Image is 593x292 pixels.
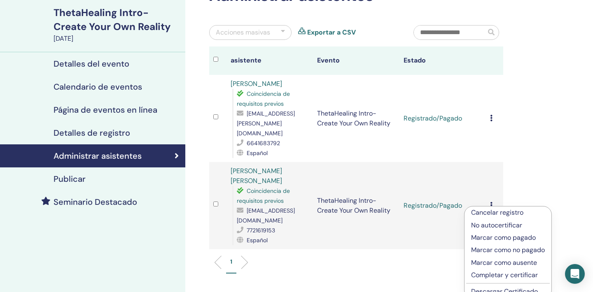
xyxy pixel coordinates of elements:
[54,6,180,34] div: ThetaHealing Intro- Create Your Own Reality
[237,187,290,204] span: Coincidencia de requisitos previos
[49,6,185,44] a: ThetaHealing Intro- Create Your Own Reality[DATE]
[471,220,545,230] p: No autocertificar
[471,208,545,218] p: Cancelar registro
[247,236,268,244] span: Español
[226,46,313,75] th: asistente
[231,79,282,88] a: [PERSON_NAME]
[313,75,399,162] td: ThetaHealing Intro- Create Your Own Reality
[313,162,399,249] td: ThetaHealing Intro- Create Your Own Reality
[307,28,356,37] a: Exportar a CSV
[230,257,232,266] p: 1
[54,151,142,161] h4: Administrar asistentes
[54,82,142,92] h4: Calendario de eventos
[54,174,86,184] h4: Publicar
[471,245,545,255] p: Marcar como no pagado
[54,128,130,138] h4: Detalles de registro
[216,28,270,37] div: Acciones masivas
[237,90,290,107] span: Coincidencia de requisitos previos
[231,167,282,185] a: [PERSON_NAME] [PERSON_NAME]
[399,46,486,75] th: Estado
[247,139,280,147] span: 6641683792
[54,105,157,115] h4: Página de eventos en línea
[471,270,545,280] p: Completar y certificar
[565,264,585,284] div: Open Intercom Messenger
[237,207,295,224] span: [EMAIL_ADDRESS][DOMAIN_NAME]
[471,233,545,243] p: Marcar como pagado
[237,110,295,137] span: [EMAIL_ADDRESS][PERSON_NAME][DOMAIN_NAME]
[247,227,275,234] span: 7721619153
[313,46,399,75] th: Evento
[54,34,180,44] div: [DATE]
[54,197,137,207] h4: Seminario Destacado
[247,149,268,157] span: Español
[54,59,129,69] h4: Detalles del evento
[471,258,545,268] p: Marcar como ausente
